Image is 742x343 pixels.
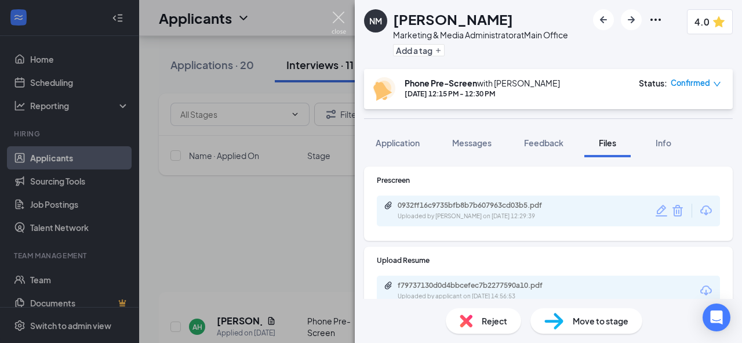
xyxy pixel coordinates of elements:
[671,204,685,218] svg: Trash
[599,138,616,148] span: Files
[405,77,560,89] div: with [PERSON_NAME]
[524,138,563,148] span: Feedback
[624,13,638,27] svg: ArrowRight
[393,44,445,56] button: PlusAdd a tag
[649,13,663,27] svg: Ellipses
[384,201,572,221] a: Paperclip0932ff16c9735bfb8b7b607963cd03b5.pdfUploaded by [PERSON_NAME] on [DATE] 12:29:39
[694,15,710,29] span: 4.0
[398,212,572,221] div: Uploaded by [PERSON_NAME] on [DATE] 12:29:39
[596,13,610,27] svg: ArrowLeftNew
[377,175,720,185] div: Prescreen
[398,292,572,301] div: Uploaded by applicant on [DATE] 14:56:53
[398,281,560,290] div: f79737130d0d4bbcefec7b2277590a10.pdf
[573,315,628,327] span: Move to stage
[405,78,477,88] b: Phone Pre-Screen
[656,138,671,148] span: Info
[377,255,720,265] div: Upload Resume
[593,9,614,30] button: ArrowLeftNew
[405,89,560,99] div: [DATE] 12:15 PM - 12:30 PM
[384,281,393,290] svg: Paperclip
[699,284,713,298] svg: Download
[435,47,442,54] svg: Plus
[398,201,560,210] div: 0932ff16c9735bfb8b7b607963cd03b5.pdf
[699,204,713,218] svg: Download
[703,304,730,331] div: Open Intercom Messenger
[369,15,382,27] div: NM
[376,138,420,148] span: Application
[713,80,721,88] span: down
[671,77,710,89] span: Confirmed
[384,201,393,210] svg: Paperclip
[621,9,642,30] button: ArrowRight
[654,204,668,218] svg: Pencil
[393,9,513,29] h1: [PERSON_NAME]
[393,29,568,41] div: Marketing & Media Administrator at Main Office
[639,77,667,89] div: Status :
[482,315,507,327] span: Reject
[384,281,572,301] a: Paperclipf79737130d0d4bbcefec7b2277590a10.pdfUploaded by applicant on [DATE] 14:56:53
[452,138,492,148] span: Messages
